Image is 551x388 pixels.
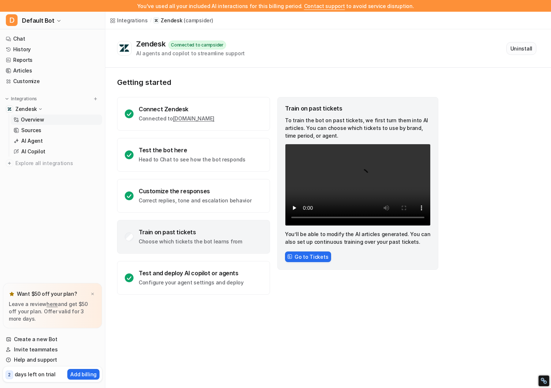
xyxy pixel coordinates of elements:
[3,95,39,102] button: Integrations
[21,127,41,134] p: Sources
[21,137,43,145] p: AI Agent
[46,301,58,307] a: here
[285,230,431,246] p: You’ll be able to modify the AI articles generated. You can also set up continuous training over ...
[540,377,547,384] div: Restore Info Box &#10;&#10;NoFollow Info:&#10; META-Robots NoFollow: &#09;false&#10; META-Robots ...
[15,157,99,169] span: Explore all integrations
[3,355,102,365] a: Help and support
[139,156,245,163] p: Head to Chat to see how the bot responds
[8,372,11,378] p: 2
[139,279,244,286] p: Configure your agent settings and deploy
[139,146,245,154] div: Test the bot here
[93,96,98,101] img: menu_add.svg
[11,96,37,102] p: Integrations
[168,41,226,49] div: Connected to campsider
[3,334,102,344] a: Create a new Bot
[139,197,251,204] p: Correct replies, tone and escalation behavior
[184,17,213,24] p: ( campsider )
[173,115,214,122] a: [DOMAIN_NAME]
[287,254,292,259] img: FrameIcon
[15,370,56,378] p: days left on trial
[506,42,536,55] button: Uninstall
[139,269,244,277] div: Test and deploy AI copilot or agents
[285,251,331,262] button: Go to Tickets
[285,105,431,112] div: Train on past tickets
[21,116,44,123] p: Overview
[6,160,13,167] img: explore all integrations
[3,66,102,76] a: Articles
[3,34,102,44] a: Chat
[9,301,96,322] p: Leave a review and get $50 off your plan. Offer valid for 3 more days.
[3,44,102,55] a: History
[11,125,102,135] a: Sources
[117,78,439,87] p: Getting started
[110,16,148,24] a: Integrations
[3,344,102,355] a: Invite teammates
[304,3,345,9] span: Contact support
[11,146,102,157] a: AI Copilot
[3,55,102,65] a: Reports
[136,40,168,48] div: Zendesk
[6,14,18,26] span: D
[139,228,242,236] div: Train on past tickets
[7,107,12,111] img: Zendesk
[70,370,97,378] p: Add billing
[161,17,182,24] p: Zendesk
[11,136,102,146] a: AI Agent
[11,115,102,125] a: Overview
[150,17,151,24] span: /
[285,116,431,139] p: To train the bot on past tickets, we first turn them into AI articles. You can choose which ticke...
[4,96,10,101] img: expand menu
[17,290,77,298] p: Want $50 off your plan?
[90,292,95,296] img: x
[3,76,102,86] a: Customize
[67,369,100,380] button: Add billing
[9,291,15,297] img: star
[22,15,55,26] span: Default Bot
[136,49,245,57] div: AI agents and copilot to streamline support
[3,158,102,168] a: Explore all integrations
[285,144,431,226] video: Your browser does not support the video tag.
[139,238,242,245] p: Choose which tickets the bot learns from
[117,16,148,24] div: Integrations
[139,187,251,195] div: Customize the responses
[15,105,37,113] p: Zendesk
[119,44,130,53] img: Zendesk logo
[153,17,213,24] a: Zendesk(campsider)
[139,105,214,113] div: Connect Zendesk
[21,148,45,155] p: AI Copilot
[139,115,214,122] p: Connected to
